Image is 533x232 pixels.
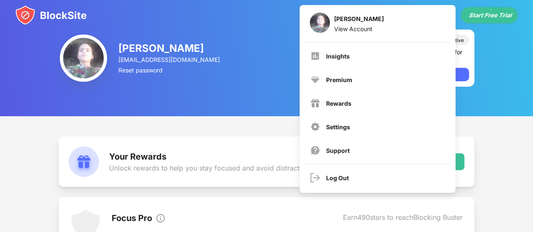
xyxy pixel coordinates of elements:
[310,75,320,85] img: premium.svg
[112,213,152,225] div: Focus Pro
[461,7,518,24] div: animation
[310,13,330,33] img: ACg8ocKY5M-T88YyKpEi0QPsBHqYhSCMwPgrNH0A6hDOyUyM9kggNo1N=s96-c
[326,76,352,83] div: Premium
[118,67,221,74] div: Reset password
[343,213,463,225] div: Earn 490 stars to reach Blocking Buster
[326,53,350,60] div: Insights
[118,42,221,54] div: [PERSON_NAME]
[334,25,384,32] div: View Account
[326,147,350,154] div: Support
[310,51,320,61] img: menu-insights.svg
[69,147,99,177] img: rewards.svg
[155,213,166,223] img: info.svg
[326,100,351,107] div: Rewards
[60,35,107,82] img: ACg8ocKY5M-T88YyKpEi0QPsBHqYhSCMwPgrNH0A6hDOyUyM9kggNo1N=s96-c
[326,123,350,131] div: Settings
[109,164,313,172] div: Unlock rewards to help you stay focused and avoid distractions
[310,98,320,108] img: menu-rewards.svg
[118,56,221,63] div: [EMAIL_ADDRESS][DOMAIN_NAME]
[310,122,320,132] img: menu-settings.svg
[326,174,349,181] div: Log Out
[334,15,384,25] div: [PERSON_NAME]
[310,145,320,155] img: support.svg
[109,152,313,162] div: Your Rewards
[310,173,320,183] img: logout.svg
[448,37,464,43] div: Active
[15,5,87,25] img: blocksite-icon.svg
